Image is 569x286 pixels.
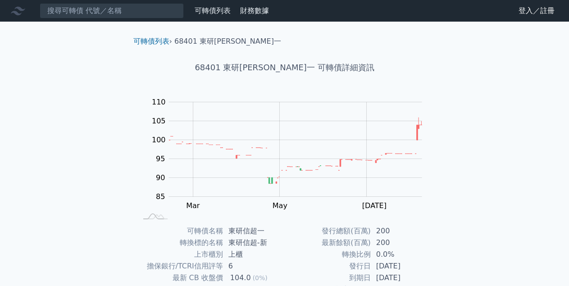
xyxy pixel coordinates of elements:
a: 財務數據 [240,6,269,15]
li: › [133,36,172,47]
td: 轉換比例 [285,249,371,260]
tspan: May [273,201,287,210]
td: 發行總額(百萬) [285,225,371,237]
td: 上櫃 [223,249,285,260]
td: [DATE] [371,272,432,284]
td: 轉換標的名稱 [137,237,223,249]
td: 200 [371,225,432,237]
tspan: 95 [156,154,165,163]
td: 0.0% [371,249,432,260]
tspan: Mar [186,201,200,210]
a: 登入／註冊 [511,4,562,18]
td: 發行日 [285,260,371,272]
td: 可轉債名稱 [137,225,223,237]
a: 可轉債列表 [195,6,231,15]
td: 東研信超-新 [223,237,285,249]
td: 上市櫃別 [137,249,223,260]
tspan: 85 [156,192,165,201]
tspan: 90 [156,173,165,182]
td: 擔保銀行/TCRI信用評等 [137,260,223,272]
td: 最新餘額(百萬) [285,237,371,249]
td: 最新 CB 收盤價 [137,272,223,284]
span: (0%) [253,274,268,281]
a: 可轉債列表 [133,37,169,45]
td: 200 [371,237,432,249]
td: 東研信超一 [223,225,285,237]
td: 6 [223,260,285,272]
tspan: 110 [152,98,166,106]
td: [DATE] [371,260,432,272]
g: Chart [147,98,435,210]
tspan: 100 [152,136,166,144]
li: 68401 東研[PERSON_NAME]一 [174,36,281,47]
h1: 68401 東研[PERSON_NAME]一 可轉債詳細資訊 [126,61,443,74]
tspan: 105 [152,117,166,125]
div: 104.0 [228,272,253,284]
tspan: [DATE] [362,201,387,210]
td: 到期日 [285,272,371,284]
input: 搜尋可轉債 代號／名稱 [40,3,184,18]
